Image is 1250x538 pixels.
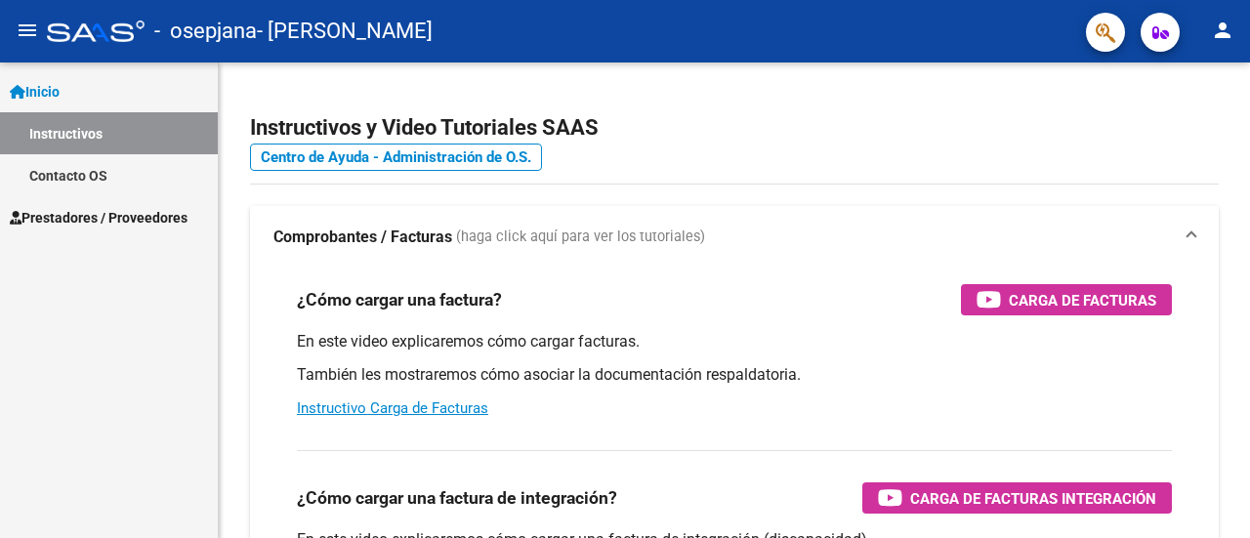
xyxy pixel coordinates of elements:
button: Carga de Facturas [961,284,1172,315]
mat-expansion-panel-header: Comprobantes / Facturas (haga click aquí para ver los tutoriales) [250,206,1219,269]
span: Inicio [10,81,60,103]
iframe: Intercom live chat [1184,472,1230,518]
p: También les mostraremos cómo asociar la documentación respaldatoria. [297,364,1172,386]
span: Carga de Facturas Integración [910,486,1156,511]
a: Centro de Ayuda - Administración de O.S. [250,144,542,171]
a: Instructivo Carga de Facturas [297,399,488,417]
h3: ¿Cómo cargar una factura? [297,286,502,313]
mat-icon: menu [16,19,39,42]
span: - osepjana [154,10,257,53]
p: En este video explicaremos cómo cargar facturas. [297,331,1172,352]
span: Carga de Facturas [1009,288,1156,312]
span: Prestadores / Proveedores [10,207,187,228]
h2: Instructivos y Video Tutoriales SAAS [250,109,1219,146]
span: (haga click aquí para ver los tutoriales) [456,227,705,248]
h3: ¿Cómo cargar una factura de integración? [297,484,617,512]
span: - [PERSON_NAME] [257,10,433,53]
button: Carga de Facturas Integración [862,482,1172,514]
mat-icon: person [1211,19,1234,42]
strong: Comprobantes / Facturas [273,227,452,248]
